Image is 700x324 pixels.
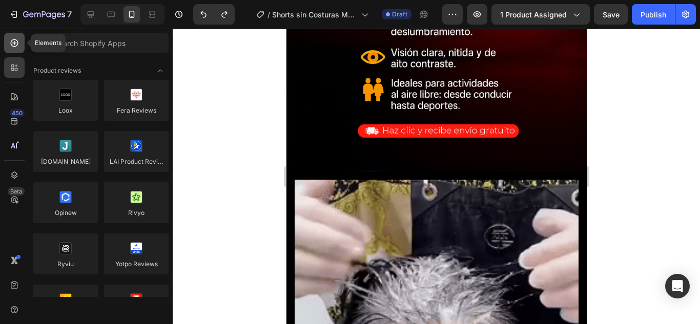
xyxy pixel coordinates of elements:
[152,62,169,79] span: Toggle open
[641,9,666,20] div: Publish
[193,4,235,25] div: Undo/Redo
[392,10,407,19] span: Draft
[594,4,628,25] button: Save
[500,9,567,20] span: 1 product assigned
[632,4,675,25] button: Publish
[33,33,169,53] input: Search Shopify Apps
[4,4,76,25] button: 7
[286,29,587,324] iframe: Design area
[603,10,620,19] span: Save
[67,8,72,20] p: 7
[272,9,357,20] span: Shorts sin Costuras Mujer Cintura Alta
[10,109,25,117] div: 450
[33,66,81,75] span: Product reviews
[267,9,270,20] span: /
[8,187,25,196] div: Beta
[491,4,590,25] button: 1 product assigned
[665,274,690,298] div: Open Intercom Messenger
